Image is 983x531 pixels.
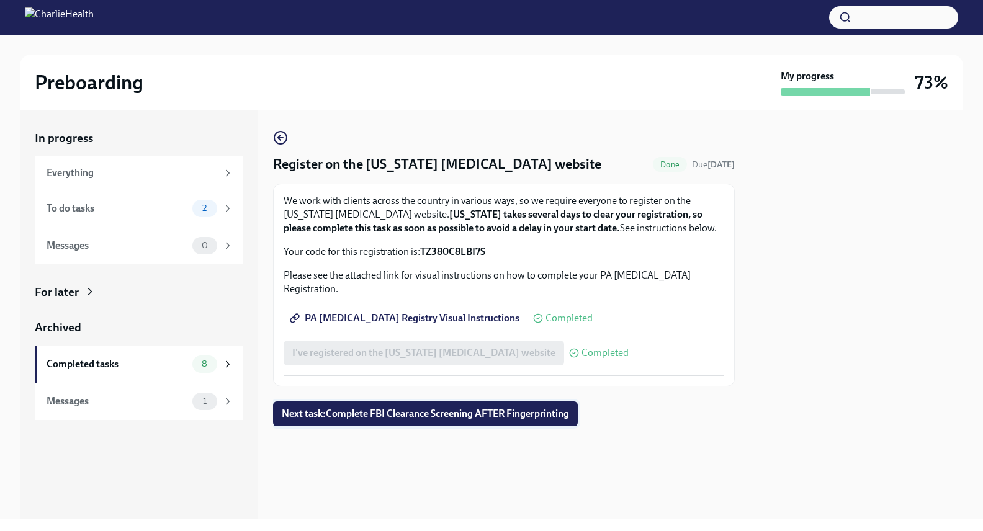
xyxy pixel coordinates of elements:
span: Due [692,159,735,170]
strong: [US_STATE] takes several days to clear your registration, so please complete this task as soon as... [284,208,702,234]
p: Please see the attached link for visual instructions on how to complete your PA [MEDICAL_DATA] Re... [284,269,724,296]
div: For later [35,284,79,300]
img: CharlieHealth [25,7,94,27]
div: Completed tasks [47,357,187,371]
a: PA [MEDICAL_DATA] Registry Visual Instructions [284,306,528,331]
p: Your code for this registration is: [284,245,724,259]
strong: [DATE] [707,159,735,170]
span: 1 [195,396,214,406]
a: Messages0 [35,227,243,264]
a: Completed tasks8 [35,346,243,383]
h4: Register on the [US_STATE] [MEDICAL_DATA] website [273,155,601,174]
span: August 29th, 2025 06:00 [692,159,735,171]
a: Everything [35,156,243,190]
span: Next task : Complete FBI Clearance Screening AFTER Fingerprinting [282,408,569,420]
span: 2 [195,203,214,213]
a: To do tasks2 [35,190,243,227]
span: Completed [545,313,593,323]
strong: TZ380C8LBI7S [420,246,485,257]
a: In progress [35,130,243,146]
span: PA [MEDICAL_DATA] Registry Visual Instructions [292,312,519,324]
div: Messages [47,395,187,408]
span: 8 [194,359,215,368]
h2: Preboarding [35,70,143,95]
strong: My progress [781,69,834,83]
span: Completed [581,348,629,358]
span: Done [653,160,687,169]
span: 0 [194,241,215,250]
a: For later [35,284,243,300]
button: Next task:Complete FBI Clearance Screening AFTER Fingerprinting [273,401,578,426]
div: Messages [47,239,187,252]
a: Archived [35,319,243,336]
a: Messages1 [35,383,243,420]
h3: 73% [915,71,948,94]
p: We work with clients across the country in various ways, so we require everyone to register on th... [284,194,724,235]
div: Everything [47,166,217,180]
div: To do tasks [47,202,187,215]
